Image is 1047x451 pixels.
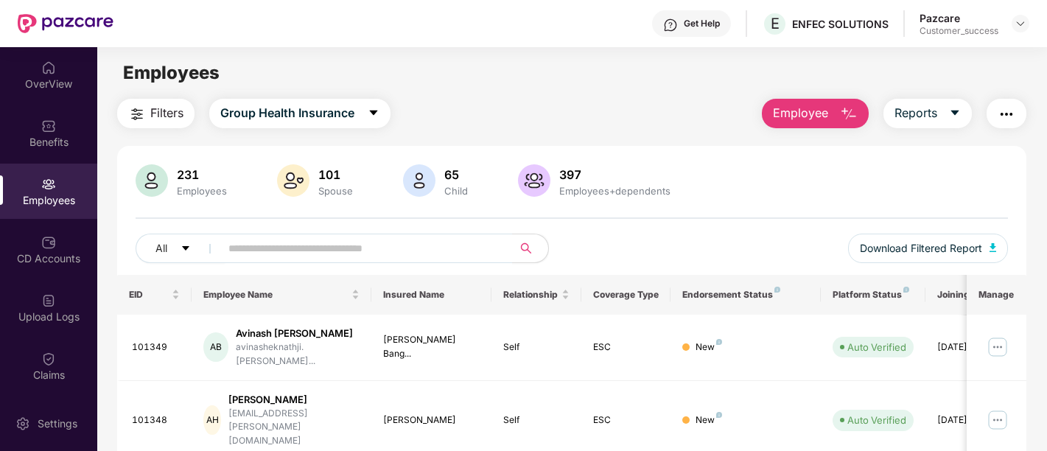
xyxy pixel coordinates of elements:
[315,167,356,182] div: 101
[136,234,225,263] button: Allcaret-down
[833,289,914,301] div: Platform Status
[512,234,549,263] button: search
[136,164,168,197] img: svg+xml;base64,PHN2ZyB4bWxucz0iaHR0cDovL3d3dy53My5vcmcvMjAwMC9zdmciIHhtbG5zOnhsaW5rPSJodHRwOi8vd3...
[174,167,230,182] div: 231
[684,18,720,29] div: Get Help
[925,275,1015,315] th: Joining Date
[990,243,997,252] img: svg+xml;base64,PHN2ZyB4bWxucz0iaHR0cDovL3d3dy53My5vcmcvMjAwMC9zdmciIHhtbG5zOnhsaW5rPSJodHRwOi8vd3...
[792,17,889,31] div: ENFEC SOLUTIONS
[174,185,230,197] div: Employees
[441,167,471,182] div: 65
[682,289,808,301] div: Endorsement Status
[41,177,56,192] img: svg+xml;base64,PHN2ZyBpZD0iRW1wbG95ZWVzIiB4bWxucz0iaHR0cDovL3d3dy53My5vcmcvMjAwMC9zdmciIHdpZHRoPS...
[228,393,360,407] div: [PERSON_NAME]
[441,185,471,197] div: Child
[937,413,1004,427] div: [DATE]
[1015,18,1026,29] img: svg+xml;base64,PHN2ZyBpZD0iRHJvcGRvd24tMzJ4MzIiIHhtbG5zPSJodHRwOi8vd3d3LnczLm9yZy8yMDAwL3N2ZyIgd2...
[920,11,998,25] div: Pazcare
[894,104,937,122] span: Reports
[696,413,722,427] div: New
[383,413,480,427] div: [PERSON_NAME]
[883,99,972,128] button: Reportscaret-down
[986,335,1009,359] img: manageButton
[383,333,480,361] div: [PERSON_NAME] Bang...
[117,275,192,315] th: EID
[41,352,56,366] img: svg+xml;base64,PHN2ZyBpZD0iQ2xhaW0iIHhtbG5zPSJodHRwOi8vd3d3LnczLm9yZy8yMDAwL3N2ZyIgd2lkdGg9IjIwIi...
[18,14,113,33] img: New Pazcare Logo
[117,99,195,128] button: Filters
[903,287,909,293] img: svg+xml;base64,PHN2ZyB4bWxucz0iaHR0cDovL3d3dy53My5vcmcvMjAwMC9zdmciIHdpZHRoPSI4IiBoZWlnaHQ9IjgiIH...
[593,340,659,354] div: ESC
[556,185,673,197] div: Employees+dependents
[716,339,722,345] img: svg+xml;base64,PHN2ZyB4bWxucz0iaHR0cDovL3d3dy53My5vcmcvMjAwMC9zdmciIHdpZHRoPSI4IiBoZWlnaHQ9IjgiIH...
[920,25,998,37] div: Customer_success
[491,275,581,315] th: Relationship
[593,413,659,427] div: ESC
[315,185,356,197] div: Spouse
[848,234,1009,263] button: Download Filtered Report
[181,243,191,255] span: caret-down
[203,332,228,362] div: AB
[236,340,360,368] div: avinasheknathji.[PERSON_NAME]...
[155,240,167,256] span: All
[663,18,678,32] img: svg+xml;base64,PHN2ZyBpZD0iSGVscC0zMngzMiIgeG1sbnM9Imh0dHA6Ly93d3cudzMub3JnLzIwMDAvc3ZnIiB3aWR0aD...
[503,340,570,354] div: Self
[774,287,780,293] img: svg+xml;base64,PHN2ZyB4bWxucz0iaHR0cDovL3d3dy53My5vcmcvMjAwMC9zdmciIHdpZHRoPSI4IiBoZWlnaHQ9IjgiIH...
[228,407,360,449] div: [EMAIL_ADDRESS][PERSON_NAME][DOMAIN_NAME]
[403,164,435,197] img: svg+xml;base64,PHN2ZyB4bWxucz0iaHR0cDovL3d3dy53My5vcmcvMjAwMC9zdmciIHhtbG5zOnhsaW5rPSJodHRwOi8vd3...
[967,275,1026,315] th: Manage
[41,235,56,250] img: svg+xml;base64,PHN2ZyBpZD0iQ0RfQWNjb3VudHMiIGRhdGEtbmFtZT0iQ0QgQWNjb3VudHMiIHhtbG5zPSJodHRwOi8vd3...
[503,289,558,301] span: Relationship
[847,340,906,354] div: Auto Verified
[998,105,1015,123] img: svg+xml;base64,PHN2ZyB4bWxucz0iaHR0cDovL3d3dy53My5vcmcvMjAwMC9zdmciIHdpZHRoPSIyNCIgaGVpZ2h0PSIyNC...
[236,326,360,340] div: Avinash [PERSON_NAME]
[371,275,491,315] th: Insured Name
[203,289,349,301] span: Employee Name
[203,405,220,435] div: AH
[128,105,146,123] img: svg+xml;base64,PHN2ZyB4bWxucz0iaHR0cDovL3d3dy53My5vcmcvMjAwMC9zdmciIHdpZHRoPSIyNCIgaGVpZ2h0PSIyNC...
[41,293,56,308] img: svg+xml;base64,PHN2ZyBpZD0iVXBsb2FkX0xvZ3MiIGRhdGEtbmFtZT0iVXBsb2FkIExvZ3MiIHhtbG5zPSJodHRwOi8vd3...
[556,167,673,182] div: 397
[773,104,828,122] span: Employee
[762,99,869,128] button: Employee
[518,164,550,197] img: svg+xml;base64,PHN2ZyB4bWxucz0iaHR0cDovL3d3dy53My5vcmcvMjAwMC9zdmciIHhtbG5zOnhsaW5rPSJodHRwOi8vd3...
[860,240,982,256] span: Download Filtered Report
[840,105,858,123] img: svg+xml;base64,PHN2ZyB4bWxucz0iaHR0cDovL3d3dy53My5vcmcvMjAwMC9zdmciIHhtbG5zOnhsaW5rPSJodHRwOi8vd3...
[716,412,722,418] img: svg+xml;base64,PHN2ZyB4bWxucz0iaHR0cDovL3d3dy53My5vcmcvMjAwMC9zdmciIHdpZHRoPSI4IiBoZWlnaHQ9IjgiIH...
[33,416,82,431] div: Settings
[132,413,181,427] div: 101348
[512,242,541,254] span: search
[581,275,671,315] th: Coverage Type
[696,340,722,354] div: New
[123,62,220,83] span: Employees
[132,340,181,354] div: 101349
[15,416,30,431] img: svg+xml;base64,PHN2ZyBpZD0iU2V0dGluZy0yMHgyMCIgeG1sbnM9Imh0dHA6Ly93d3cudzMub3JnLzIwMDAvc3ZnIiB3aW...
[771,15,780,32] span: E
[503,413,570,427] div: Self
[220,104,354,122] span: Group Health Insurance
[209,99,391,128] button: Group Health Insurancecaret-down
[150,104,183,122] span: Filters
[277,164,309,197] img: svg+xml;base64,PHN2ZyB4bWxucz0iaHR0cDovL3d3dy53My5vcmcvMjAwMC9zdmciIHhtbG5zOnhsaW5rPSJodHRwOi8vd3...
[847,413,906,427] div: Auto Verified
[937,340,1004,354] div: [DATE]
[41,60,56,75] img: svg+xml;base64,PHN2ZyBpZD0iSG9tZSIgeG1sbnM9Imh0dHA6Ly93d3cudzMub3JnLzIwMDAvc3ZnIiB3aWR0aD0iMjAiIG...
[949,107,961,120] span: caret-down
[129,289,169,301] span: EID
[986,408,1009,432] img: manageButton
[368,107,379,120] span: caret-down
[41,119,56,133] img: svg+xml;base64,PHN2ZyBpZD0iQmVuZWZpdHMiIHhtbG5zPSJodHRwOi8vd3d3LnczLm9yZy8yMDAwL3N2ZyIgd2lkdGg9Ij...
[192,275,371,315] th: Employee Name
